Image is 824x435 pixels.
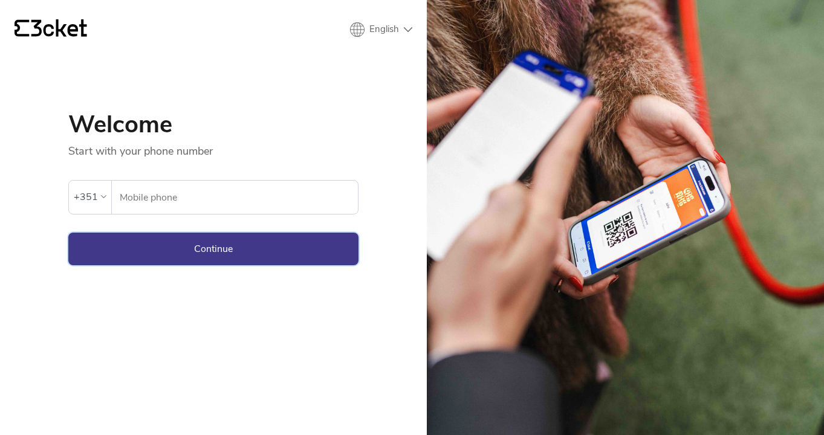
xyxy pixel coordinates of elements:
[68,137,358,158] p: Start with your phone number
[119,181,358,214] input: Mobile phone
[15,20,29,37] g: {' '}
[68,112,358,137] h1: Welcome
[15,19,87,40] a: {' '}
[68,233,358,265] button: Continue
[74,188,98,206] div: +351
[112,181,358,214] label: Mobile phone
